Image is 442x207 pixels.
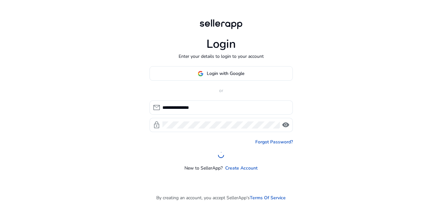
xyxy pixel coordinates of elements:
span: Login with Google [207,70,244,77]
a: Terms Of Service [250,194,286,201]
p: Enter your details to login to your account [179,53,264,60]
span: mail [153,104,160,111]
img: google-logo.svg [198,71,204,77]
p: New to SellerApp? [184,165,223,171]
a: Forgot Password? [255,139,293,145]
button: Login with Google [149,66,293,81]
span: lock [153,121,160,129]
span: visibility [282,121,290,129]
p: or [149,87,293,94]
a: Create Account [225,165,258,171]
h1: Login [206,37,236,51]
